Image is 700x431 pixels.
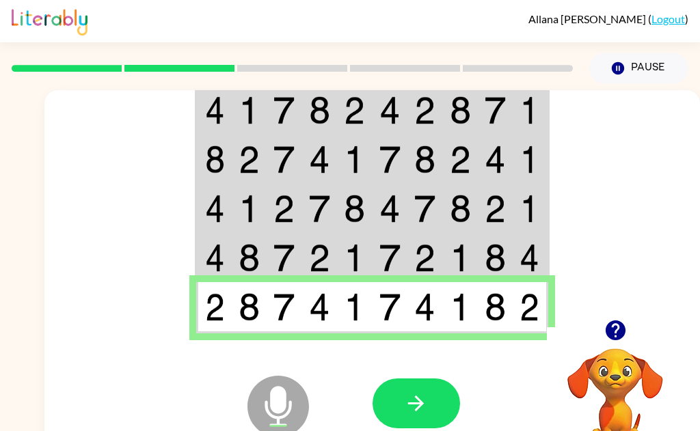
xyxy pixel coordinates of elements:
[414,244,435,272] img: 2
[520,96,539,124] img: 1
[344,244,365,272] img: 1
[414,96,435,124] img: 2
[485,96,506,124] img: 7
[520,293,539,321] img: 2
[450,293,471,321] img: 1
[589,53,688,84] button: Pause
[379,293,401,321] img: 7
[485,244,506,272] img: 8
[273,145,295,173] img: 7
[273,96,295,124] img: 7
[414,145,435,173] img: 8
[205,293,225,321] img: 2
[450,145,471,173] img: 2
[450,195,471,223] img: 8
[273,244,295,272] img: 7
[485,293,506,321] img: 8
[344,195,365,223] img: 8
[344,96,365,124] img: 2
[309,293,330,321] img: 4
[379,244,401,272] img: 7
[239,244,260,272] img: 8
[309,145,330,173] img: 4
[309,244,330,272] img: 2
[520,195,539,223] img: 1
[379,195,401,223] img: 4
[379,96,401,124] img: 4
[205,244,225,272] img: 4
[450,96,471,124] img: 8
[239,195,260,223] img: 1
[205,96,225,124] img: 4
[379,145,401,173] img: 7
[528,12,648,25] span: Allana [PERSON_NAME]
[414,293,435,321] img: 4
[205,195,225,223] img: 4
[344,145,365,173] img: 1
[414,195,435,223] img: 7
[528,12,688,25] div: ( )
[520,145,539,173] img: 1
[344,293,365,321] img: 1
[239,145,260,173] img: 2
[205,145,225,173] img: 8
[239,293,260,321] img: 8
[485,145,506,173] img: 4
[450,244,471,272] img: 1
[273,195,295,223] img: 2
[309,96,330,124] img: 8
[309,195,330,223] img: 7
[273,293,295,321] img: 7
[12,5,87,36] img: Literably
[520,244,539,272] img: 4
[485,195,506,223] img: 2
[239,96,260,124] img: 1
[651,12,685,25] a: Logout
